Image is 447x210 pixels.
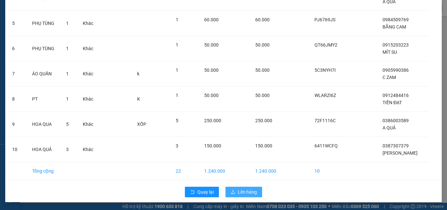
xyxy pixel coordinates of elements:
td: 7 [7,61,27,86]
span: MÍT SU [383,49,397,55]
span: BẰNG CAM [383,24,406,29]
td: ÁO QUẦN [27,61,61,86]
td: 1.240.000 [199,162,233,180]
td: Khác [78,86,99,112]
span: 150.000 [204,143,221,148]
span: 0387307379 [383,143,409,148]
td: 6 [7,36,27,61]
td: Khác [78,36,99,61]
span: 60.000 [204,17,219,22]
span: 5C3NYH7I [314,67,336,73]
span: 250.000 [204,118,221,123]
span: 50.000 [255,93,270,98]
span: 5 [176,118,178,123]
span: 50.000 [204,93,219,98]
td: Khác [78,112,99,137]
span: 0915203223 [383,42,409,48]
span: 3 [66,147,69,152]
td: Khác [78,11,99,36]
td: 9 [7,112,27,137]
td: 5 [7,11,27,36]
span: 3 [176,143,178,148]
span: rollback [190,190,195,195]
span: k [137,71,139,76]
td: 10 [309,162,345,180]
span: K [137,96,140,102]
td: PT [27,86,61,112]
span: [PERSON_NAME] [383,150,418,156]
span: A QUẢ [383,125,396,130]
span: Quay lại [197,188,214,196]
td: 8 [7,86,27,112]
td: 22 [170,162,199,180]
span: QT66JMY2 [314,42,337,48]
span: XỐP [137,122,146,127]
span: WLARZI6Z [314,93,336,98]
span: 6411WCFQ [314,143,338,148]
span: 0984509769 [383,17,409,22]
span: 0905990386 [383,67,409,73]
span: 72F1116C [314,118,336,123]
span: 1 [66,46,69,51]
span: 60.000 [255,17,270,22]
td: Khác [78,137,99,162]
span: upload [231,190,235,195]
td: 10 [7,137,27,162]
span: 5 [66,122,69,127]
td: HOA QUA [27,112,61,137]
span: 1 [176,67,178,73]
span: 1 [66,96,69,102]
span: Lên hàng [238,188,257,196]
button: rollbackQuay lại [185,187,219,197]
td: 1.240.000 [250,162,283,180]
span: 1 [176,17,178,22]
span: 50.000 [255,42,270,48]
span: 0912484416 [383,93,409,98]
span: 1 [176,42,178,48]
span: TIẾN ĐẠT [383,100,402,105]
span: 1 [176,93,178,98]
span: 250.000 [255,118,272,123]
td: HOA QUẢ [27,137,61,162]
span: 0386003589 [383,118,409,123]
span: 150.000 [255,143,272,148]
td: PHỤ TÙNG [27,36,61,61]
button: uploadLên hàng [225,187,262,197]
span: 1 [66,21,69,26]
span: 1 [66,71,69,76]
td: PHỤ TÙNG [27,11,61,36]
span: 50.000 [204,42,219,48]
span: PJ6769JS [314,17,335,22]
td: Tổng cộng [27,162,61,180]
span: C ZAM [383,75,396,80]
span: 50.000 [204,67,219,73]
td: Khác [78,61,99,86]
span: 50.000 [255,67,270,73]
